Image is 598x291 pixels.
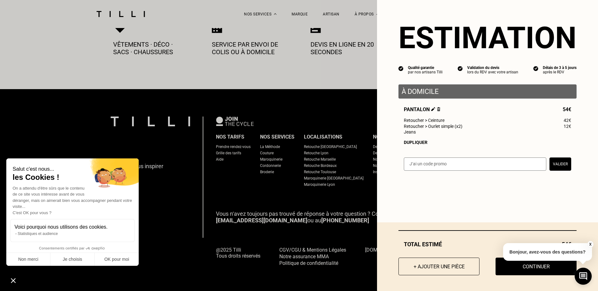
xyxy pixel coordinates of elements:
span: 42€ [564,118,571,123]
div: Délais de 3 à 5 jours [543,66,577,70]
img: Supprimer [437,107,440,111]
button: + Ajouter une pièce [398,258,479,275]
div: Validation du devis [467,66,518,70]
div: lors du RDV avec votre artisan [467,70,518,74]
span: Retoucher > Ceinture [404,118,444,123]
div: Dupliquer [404,140,571,145]
img: Éditer [431,107,435,111]
div: par nos artisans Tilli [408,70,443,74]
img: icon list info [458,66,463,71]
span: 12€ [564,124,571,129]
button: X [587,241,593,248]
span: 54€ [563,106,571,112]
div: après le RDV [543,70,577,74]
img: icon list info [533,66,538,71]
button: Continuer [496,258,577,275]
button: Valider [549,157,571,171]
div: Qualité garantie [408,66,443,70]
input: J‘ai un code promo [404,157,546,171]
img: icon list info [398,66,404,71]
span: Retoucher > Ourlet simple (x2) [404,124,462,129]
p: À domicile [402,88,573,95]
p: Bonjour, avez-vous des questions? [503,243,592,261]
div: Total estimé [398,241,577,248]
section: Estimation [398,20,577,55]
span: Pantalon [404,106,440,112]
span: Jeans [404,129,416,134]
